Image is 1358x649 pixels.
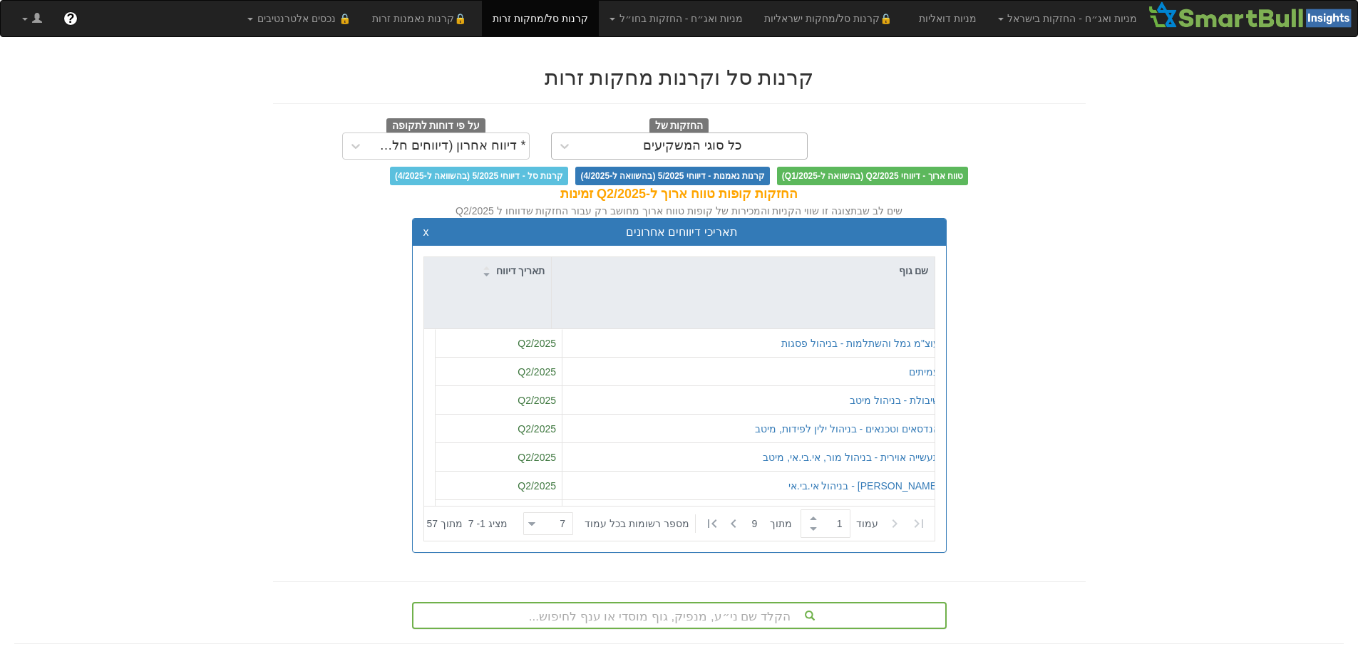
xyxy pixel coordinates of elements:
[626,226,738,238] span: תאריכי דיווחים אחרונים
[424,257,551,284] div: תאריך דיווח
[753,1,907,36] a: 🔒קרנות סל/מחקות ישראליות
[849,393,939,407] button: שיבולת - בניהול מיטב
[273,185,1086,204] div: החזקות קופות טווח ארוך ל-Q2/2025 זמינות
[273,204,1086,218] div: שים לב שבתצוגה זו שווי הקניות והמכירות של קופות טווח ארוך מחושב רק עבור החזקות שדווחו ל Q2/2025
[599,1,753,36] a: מניות ואג״ח - החזקות בחו״ל
[441,479,556,493] div: Q2/2025
[777,167,968,185] span: טווח ארוך - דיווחי Q2/2025 (בהשוואה ל-Q1/2025)
[752,516,770,531] span: 9
[908,1,987,36] a: מניות דואליות
[273,66,1086,89] h2: קרנות סל וקרנות מחקות זרות
[518,508,932,539] div: ‏ מתוך
[53,1,88,36] a: ?
[441,336,556,351] div: Q2/2025
[649,118,709,134] span: החזקות של
[987,1,1148,36] a: מניות ואג״ח - החזקות בישראל
[585,516,689,531] span: ‏מספר רשומות בכל עמוד
[441,393,556,407] div: Q2/2025
[386,118,485,134] span: על פי דוחות לתקופה
[909,365,940,379] button: עמיתים
[856,516,878,531] span: ‏עמוד
[66,11,74,26] span: ?
[1148,1,1357,29] img: Smartbull
[781,336,939,351] button: עוצ"מ גמל והשתלמות - בניהול פסגות
[643,139,742,153] div: כל סוגי המשקיעים
[390,167,568,185] span: קרנות סל - דיווחי 5/2025 (בהשוואה ל-4/2025)
[482,1,599,36] a: קרנות סל/מחקות זרות
[575,167,769,185] span: קרנות נאמנות - דיווחי 5/2025 (בהשוואה ל-4/2025)
[423,226,429,239] button: x
[361,1,483,36] a: 🔒קרנות נאמנות זרות
[552,257,935,284] div: שם גוף
[237,1,361,36] a: 🔒 נכסים אלטרנטיבים
[755,422,940,436] button: הנדסאים וטכנאים - בניהול ילין לפידות, מיטב
[441,422,556,436] div: Q2/2025
[372,139,526,153] div: * דיווח אחרון (דיווחים חלקיים)
[763,450,940,464] button: תעשייה אוירית - בניהול מור, אי.בי.אי, מיטב
[413,603,945,628] div: הקלד שם ני״ע, מנפיק, גוף מוסדי או ענף לחיפוש...
[441,365,556,379] div: Q2/2025
[441,450,556,464] div: Q2/2025
[427,508,508,539] div: ‏מציג 1 - 7 ‏ מתוך 57
[788,479,939,493] button: [PERSON_NAME] - בניהול אי.בי.אי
